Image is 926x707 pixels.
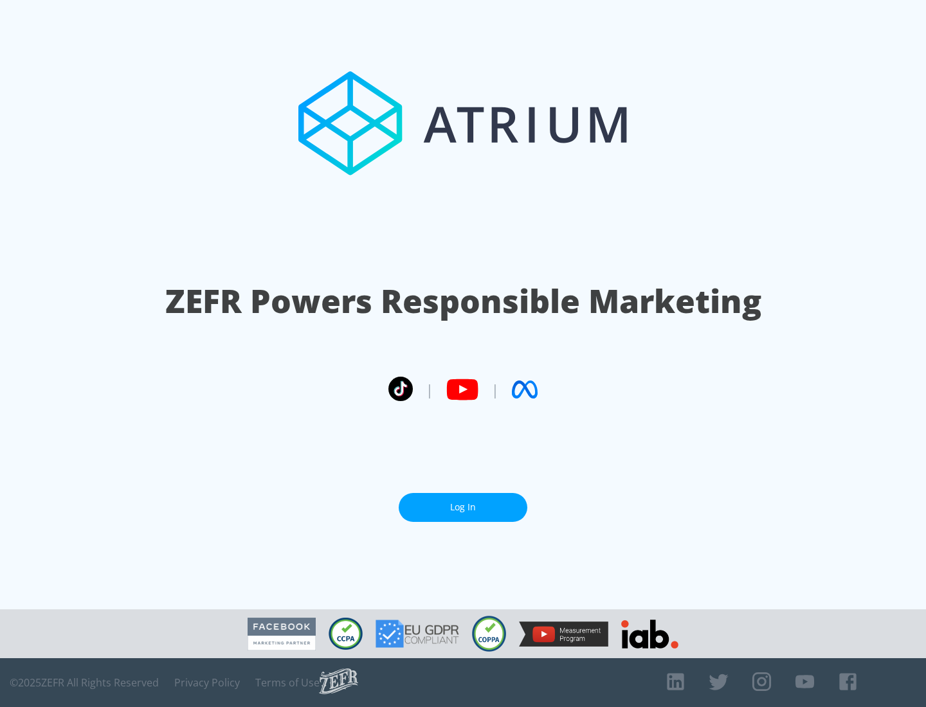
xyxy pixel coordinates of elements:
img: GDPR Compliant [376,620,459,648]
img: YouTube Measurement Program [519,622,608,647]
a: Terms of Use [255,676,320,689]
a: Log In [399,493,527,522]
h1: ZEFR Powers Responsible Marketing [165,279,761,323]
span: | [491,380,499,399]
a: Privacy Policy [174,676,240,689]
span: © 2025 ZEFR All Rights Reserved [10,676,159,689]
img: Facebook Marketing Partner [248,618,316,650]
img: IAB [621,620,678,649]
img: CCPA Compliant [329,618,363,650]
span: | [426,380,433,399]
img: COPPA Compliant [472,616,506,652]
